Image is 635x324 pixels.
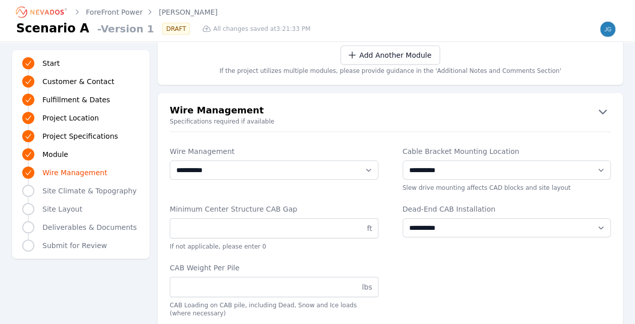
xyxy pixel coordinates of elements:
span: Module [42,149,68,159]
small: Specifications required if available [158,117,623,126]
label: Wire Management [170,146,378,156]
span: Start [42,58,60,68]
span: Deliverables & Documents [42,222,137,232]
button: Add Another Module [340,46,440,65]
p: Slew drive mounting affects CAD blocks and site layout [403,184,611,192]
nav: Breadcrumb [16,4,218,20]
nav: Progress [22,56,139,253]
span: Project Location [42,113,99,123]
span: - Version 1 [93,22,154,36]
span: Wire Management [42,168,107,178]
p: If the project utilizes multiple modules, please provide guidance in the 'Additional Notes and Co... [219,65,561,75]
span: Project Specifications [42,131,118,141]
label: CAB Weight Per Pile [170,263,378,273]
label: Dead-End CAB Installation [403,204,611,214]
h1: Scenario A [16,20,89,36]
h2: Wire Management [170,103,264,119]
span: Submit for Review [42,240,107,251]
a: [PERSON_NAME] [159,7,217,17]
span: Fulfillment & Dates [42,95,110,105]
p: CAB Loading on CAB pile, including Dead, Snow and Ice loads (where necessary) [170,301,378,317]
a: ForeFront Power [86,7,142,17]
span: Site Layout [42,204,82,214]
span: Site Climate & Topography [42,186,136,196]
label: Minimum Center Structure CAB Gap [170,204,378,214]
label: Cable Bracket Mounting Location [403,146,611,156]
button: Wire Management [158,103,623,119]
span: All changes saved at 3:21:33 PM [213,25,310,33]
div: DRAFT [162,23,190,35]
img: jgrissom@forefrontpower.com [600,21,616,37]
p: If not applicable, please enter 0 [170,242,378,251]
span: Customer & Contact [42,76,114,87]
